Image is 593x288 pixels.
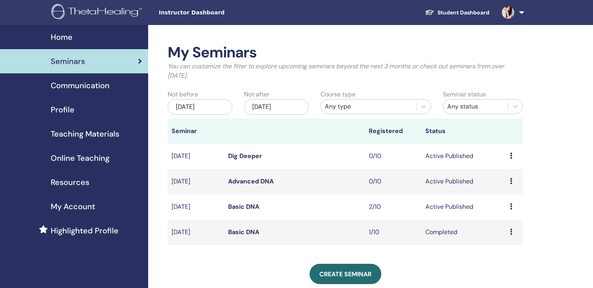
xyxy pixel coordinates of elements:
td: [DATE] [168,169,224,194]
label: Not before [168,90,198,99]
label: Not after [244,90,269,99]
h2: My Seminars [168,44,523,62]
p: You can customize the filter to explore upcoming seminars beyond the next 3 months or check out s... [168,62,523,80]
img: logo.png [51,4,145,21]
td: [DATE] [168,144,224,169]
div: [DATE] [168,99,232,115]
td: 2/10 [365,194,421,220]
td: 0/10 [365,169,421,194]
span: Seminars [51,55,85,67]
span: My Account [51,201,95,212]
td: 1/10 [365,220,421,245]
div: [DATE] [244,99,309,115]
span: Communication [51,80,110,91]
td: [DATE] [168,220,224,245]
th: Registered [365,119,421,144]
img: default.jpg [502,6,514,19]
label: Course type [320,90,356,99]
a: Create seminar [310,264,381,284]
td: Completed [421,220,506,245]
a: Basic DNA [228,228,259,236]
span: Resources [51,176,89,188]
div: Any type [325,102,412,111]
span: Create seminar [319,270,372,278]
span: Home [51,31,73,43]
td: Active Published [421,169,506,194]
td: Active Published [421,144,506,169]
th: Status [421,119,506,144]
div: Any status [447,102,504,111]
span: Teaching Materials [51,128,119,140]
td: 0/10 [365,144,421,169]
span: Online Teaching [51,152,110,164]
td: [DATE] [168,194,224,220]
a: Basic DNA [228,203,259,211]
a: Dig Deeper [228,152,262,160]
th: Seminar [168,119,224,144]
span: Profile [51,104,74,116]
td: Active Published [421,194,506,220]
a: Student Dashboard [419,5,496,20]
img: graduation-cap-white.svg [425,9,434,16]
span: Highlighted Profile [51,225,119,236]
span: Instructor Dashboard [159,9,276,17]
a: Advanced DNA [228,177,274,185]
label: Seminar status [443,90,486,99]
